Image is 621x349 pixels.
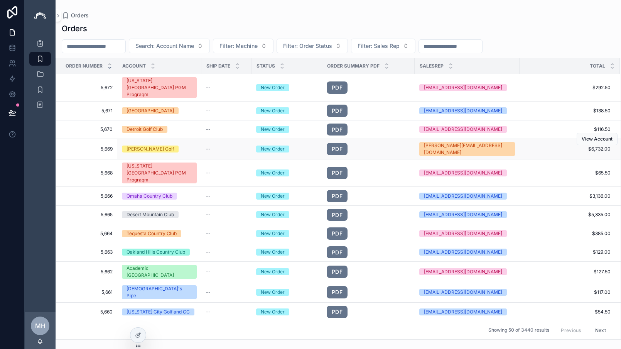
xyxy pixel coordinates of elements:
button: View Account [577,133,618,145]
a: 5,668 [65,170,113,176]
span: Account [122,63,146,69]
a: [EMAIL_ADDRESS][DOMAIN_NAME] [419,107,515,114]
div: New Order [261,107,285,114]
a: PDF [327,105,348,117]
div: New Order [261,230,285,237]
a: $138.50 [520,108,611,114]
a: [EMAIL_ADDRESS][DOMAIN_NAME] [419,211,515,218]
a: PDF [327,81,410,94]
a: -- [206,269,247,275]
a: [EMAIL_ADDRESS][DOMAIN_NAME] [419,289,515,296]
span: -- [206,249,211,255]
div: [US_STATE][GEOGRAPHIC_DATA] PGM Prograqm [127,163,192,183]
a: [US_STATE][GEOGRAPHIC_DATA] PGM Prograqm [122,77,197,98]
a: New Order [256,126,317,133]
a: $6,732.00 [520,146,611,152]
a: 5,660 [65,309,113,315]
a: 5,662 [65,269,113,275]
a: PDF [327,143,410,155]
a: $54.50 [520,309,611,315]
a: [EMAIL_ADDRESS][DOMAIN_NAME] [419,268,515,275]
span: -- [206,289,211,295]
span: -- [206,126,211,132]
a: PDF [327,209,348,221]
a: New Order [256,169,317,176]
a: PDF [327,306,410,318]
a: -- [206,230,247,237]
span: -- [206,146,211,152]
a: New Order [256,308,317,315]
span: $129.00 [520,249,611,255]
a: $65.50 [520,170,611,176]
a: PDF [327,124,348,136]
span: -- [206,212,211,218]
div: [PERSON_NAME] Golf [127,146,174,152]
a: 5,665 [65,212,113,218]
a: [US_STATE] City Golf and CC [122,308,197,315]
a: 5,663 [65,249,113,255]
div: Oakland Hills Country Club [127,249,185,256]
div: Desert Mountain Club [127,211,174,218]
a: PDF [327,246,410,259]
a: Detroit Golf Club [122,126,197,133]
div: New Order [261,126,285,133]
a: 5,671 [65,108,113,114]
a: New Order [256,146,317,152]
a: PDF [327,246,348,259]
a: Orders [62,12,89,19]
a: New Order [256,268,317,275]
div: New Order [261,211,285,218]
div: Tequesta Country Club [127,230,177,237]
a: [EMAIL_ADDRESS][DOMAIN_NAME] [419,249,515,256]
span: Order Number [66,63,103,69]
span: Order Summary PDF [327,63,380,69]
a: PDF [327,105,410,117]
img: App logo [34,9,46,22]
a: [EMAIL_ADDRESS][DOMAIN_NAME] [419,84,515,91]
a: New Order [256,107,317,114]
a: PDF [327,306,348,318]
span: Status [256,63,275,69]
a: [EMAIL_ADDRESS][DOMAIN_NAME] [419,230,515,237]
a: $292.50 [520,85,611,91]
a: [EMAIL_ADDRESS][DOMAIN_NAME] [419,169,515,176]
a: 5,670 [65,126,113,132]
a: PDF [327,209,410,221]
div: [EMAIL_ADDRESS][DOMAIN_NAME] [424,169,502,176]
a: -- [206,85,247,91]
div: [DEMOGRAPHIC_DATA]'s Pipe [127,285,192,299]
span: 5,661 [65,289,113,295]
div: Detroit Golf Club [127,126,163,133]
a: -- [206,212,247,218]
span: Orders [71,12,89,19]
a: Academic [GEOGRAPHIC_DATA] [122,265,197,279]
span: $127.50 [520,269,611,275]
a: [EMAIL_ADDRESS][DOMAIN_NAME] [419,193,515,200]
a: 5,669 [65,146,113,152]
span: -- [206,230,211,237]
a: -- [206,108,247,114]
a: PDF [327,227,410,240]
a: $3,136.00 [520,193,611,199]
a: PDF [327,266,348,278]
span: Filter: Sales Rep [358,42,400,50]
a: -- [206,249,247,255]
button: Select Button [129,39,210,53]
a: PDF [327,143,348,155]
button: Select Button [351,39,415,53]
h1: Orders [62,23,87,34]
a: $385.00 [520,230,611,237]
div: New Order [261,193,285,200]
span: Showing 50 of 3440 results [488,327,549,334]
a: PDF [327,227,348,240]
div: [EMAIL_ADDRESS][DOMAIN_NAME] [424,230,502,237]
span: Ship Date [206,63,230,69]
div: New Order [261,249,285,256]
a: -- [206,309,247,315]
a: $117.00 [520,289,611,295]
div: [US_STATE] City Golf and CC [127,308,190,315]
